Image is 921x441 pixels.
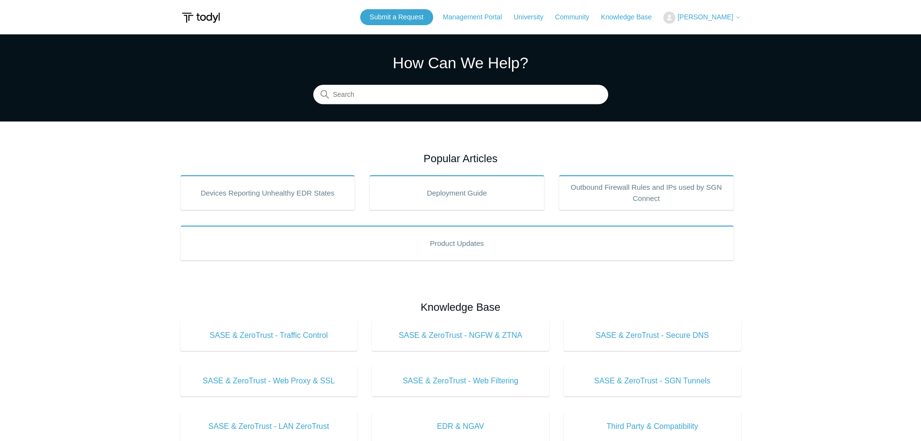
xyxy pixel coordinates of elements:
span: SASE & ZeroTrust - Web Filtering [386,375,535,387]
span: EDR & NGAV [386,421,535,432]
a: Outbound Firewall Rules and IPs used by SGN Connect [559,175,734,210]
a: Product Updates [180,226,734,260]
span: SASE & ZeroTrust - NGFW & ZTNA [386,330,535,341]
a: SASE & ZeroTrust - Traffic Control [180,320,358,351]
img: Todyl Support Center Help Center home page [180,9,221,27]
a: SASE & ZeroTrust - Secure DNS [564,320,741,351]
span: SASE & ZeroTrust - LAN ZeroTrust [195,421,343,432]
h2: Popular Articles [180,151,741,167]
a: Devices Reporting Unhealthy EDR States [180,175,355,210]
a: SASE & ZeroTrust - Web Filtering [372,365,549,396]
a: Knowledge Base [601,12,661,22]
span: [PERSON_NAME] [677,13,733,21]
h1: How Can We Help? [313,51,608,75]
a: SASE & ZeroTrust - NGFW & ZTNA [372,320,549,351]
a: Management Portal [443,12,512,22]
span: SASE & ZeroTrust - Secure DNS [578,330,727,341]
h2: Knowledge Base [180,299,741,315]
span: SASE & ZeroTrust - Traffic Control [195,330,343,341]
a: Community [555,12,599,22]
a: University [513,12,553,22]
span: SASE & ZeroTrust - Web Proxy & SSL [195,375,343,387]
a: SASE & ZeroTrust - SGN Tunnels [564,365,741,396]
span: Third Party & Compatibility [578,421,727,432]
a: Deployment Guide [369,175,544,210]
a: Submit a Request [360,9,433,25]
span: SASE & ZeroTrust - SGN Tunnels [578,375,727,387]
input: Search [313,85,608,105]
button: [PERSON_NAME] [663,12,741,24]
a: SASE & ZeroTrust - Web Proxy & SSL [180,365,358,396]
